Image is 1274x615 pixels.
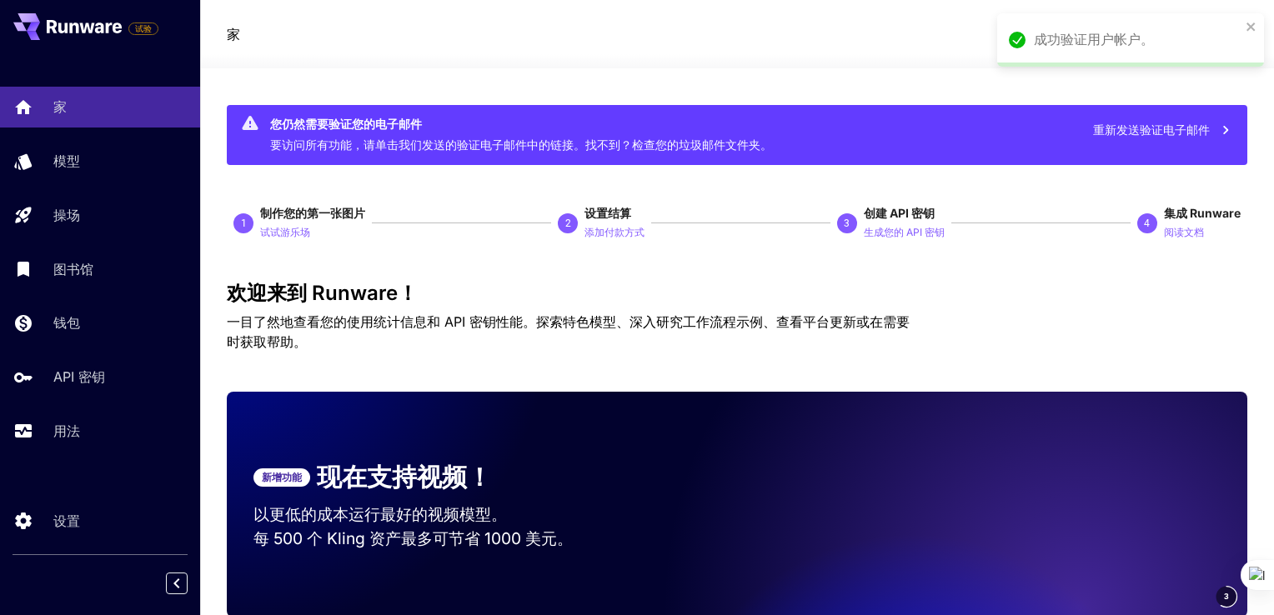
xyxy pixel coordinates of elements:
span: 集成 Runware [1164,206,1241,220]
p: 新增功能 [262,470,302,485]
p: 用法 [53,421,80,441]
h3: 欢迎来到 Runware！ [227,282,1247,305]
button: 阅读文档 [1164,222,1204,242]
p: 模型 [53,151,80,171]
span: 制作您的第一张图片 [260,206,365,220]
p: 阅读文档 [1164,225,1204,241]
p: 钱包 [53,312,80,332]
p: 2 [565,216,571,231]
div: 成功验证用户帐户。 [1034,30,1241,50]
p: API 密钥 [53,367,105,387]
span: 创建 API 密钥 [864,206,935,220]
p: 现在支持视频！ [317,458,492,496]
p: 4 [1144,216,1150,231]
button: 关闭 [1246,20,1257,33]
span: 3 [1224,590,1229,602]
div: 折叠侧边栏 [178,568,200,598]
button: 添加付款方式 [584,222,645,242]
p: 操场 [53,205,80,225]
p: 图书馆 [53,259,93,279]
p: 3 [844,216,850,231]
span: 添加您的支付卡以启用完整的平台功能。 [128,18,158,38]
p: 以更低的成本运行最好的视频模型。 [253,502,642,527]
font: 要访问所有功能，请单击我们发送的验证电子邮件中的链接。找不到？检查您的垃圾邮件文件夹。 [270,137,772,152]
p: 1 [241,216,247,231]
span: 试验 [129,22,158,35]
span: 设置结算 [584,206,631,220]
button: 重新发送验证电子邮件 [1084,113,1241,147]
button: 生成您的 API 密钥 [864,222,945,242]
a: 家 [227,24,240,44]
p: 试试游乐场 [260,225,310,241]
div: 您仍然需要验证您的电子邮件 [270,115,772,132]
p: 设置 [53,511,80,531]
p: 生成您的 API 密钥 [864,225,945,241]
nav: 面包屑 [227,24,240,44]
p: 每 500 个 Kling 资产最多可节省 1000 美元。 [253,527,642,551]
button: 试试游乐场 [260,222,310,242]
button: 折叠侧边栏 [166,572,188,594]
span: 一目了然地查看您的使用统计信息和 API 密钥性能。探索特色模型、深入研究工作流程示例、查看平台更新或在需要时获取帮助。 [227,313,910,350]
font: 重新发送验证电子邮件 [1093,120,1210,141]
p: 家 [53,97,67,117]
p: 添加付款方式 [584,225,645,241]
